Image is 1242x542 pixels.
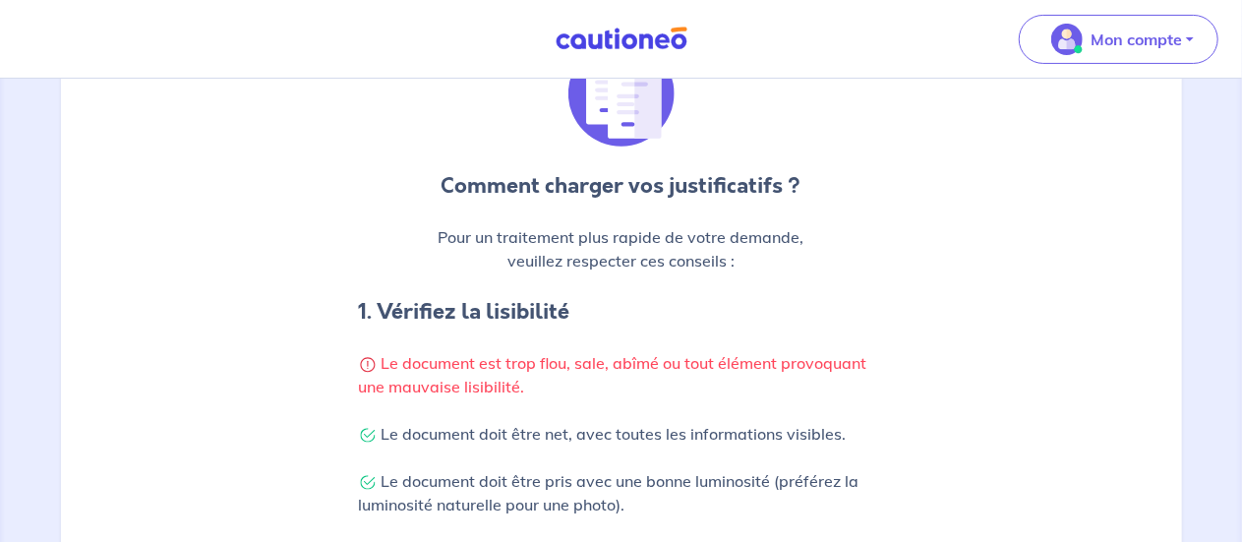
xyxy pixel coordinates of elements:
img: Cautioneo [548,27,695,51]
p: Pour un traitement plus rapide de votre demande, veuillez respecter ces conseils : [359,225,884,272]
button: illu_account_valid_menu.svgMon compte [1019,15,1218,64]
p: Le document est trop flou, sale, abîmé ou tout élément provoquant une mauvaise lisibilité. [359,351,884,398]
p: Comment charger vos justificatifs ? [359,170,884,202]
p: Le document doit être net, avec toutes les informations visibles. Le document doit être pris avec... [359,422,884,516]
img: illu_account_valid_menu.svg [1051,24,1083,55]
img: Warning [359,356,377,374]
p: Mon compte [1091,28,1182,51]
img: Check [359,427,377,445]
img: Check [359,474,377,492]
img: illu_list_justif.svg [568,40,675,147]
h4: 1. Vérifiez la lisibilité [359,296,884,328]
